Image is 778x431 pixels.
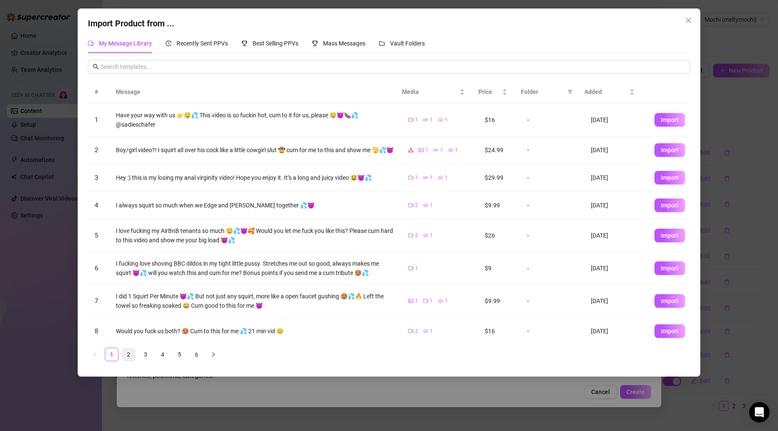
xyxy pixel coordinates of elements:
[661,328,679,335] span: Import
[438,298,443,303] span: eye
[423,117,428,122] span: gif
[156,348,169,361] a: 4
[749,402,770,422] div: Open Intercom Messenger
[190,348,203,361] a: 6
[116,111,394,129] div: Have your way with us 👉🤤💦 This video is so fuckin hot, cum to it for us, please 🤤😈🍆💦 @sadieschafer
[312,40,318,46] span: trophy
[139,348,152,361] a: 3
[323,40,365,47] span: Mass Messages
[685,17,692,24] span: close
[207,348,220,361] button: right
[654,143,685,157] button: Import
[455,146,458,154] span: 1
[92,352,97,357] span: left
[430,116,433,124] span: 1
[408,298,413,303] span: picture
[390,40,425,47] span: Vault Folders
[423,233,428,238] span: eye
[88,80,109,104] th: #
[109,80,395,104] th: Message
[438,175,443,180] span: eye
[415,327,418,335] span: 2
[99,40,152,47] span: My Message Library
[101,62,685,71] input: Search templates...
[661,116,679,123] span: Import
[527,264,529,272] span: -
[95,297,98,305] span: 7
[173,348,186,361] a: 5
[95,232,98,239] span: 5
[478,104,520,136] td: $16
[95,327,98,335] span: 8
[207,348,220,361] li: Next Page
[116,292,394,310] div: I did 1 Squirt Per Minute 😈💦 But not just any squirt, more like a open faucet gushing 🥵💦🔥 Left th...
[445,174,448,182] span: 1
[408,329,413,334] span: video-camera
[584,252,648,285] td: [DATE]
[478,285,520,318] td: $9.99
[88,18,174,28] span: Import Product from ...
[105,348,118,361] a: 1
[654,261,685,275] button: Import
[116,326,394,336] div: Would you fuck us both? 🥵 Cum to this for me 💦 21 min vid 😊
[527,116,529,124] span: -
[88,348,101,361] button: left
[415,264,418,272] span: 1
[661,147,679,153] span: Import
[408,117,413,122] span: video-camera
[415,116,418,124] span: 1
[445,297,448,305] span: 1
[654,294,685,308] button: Import
[478,252,520,285] td: $9
[415,174,418,182] span: 1
[402,87,458,96] span: Media
[95,174,98,181] span: 3
[661,232,679,239] span: Import
[654,324,685,338] button: Import
[584,285,648,318] td: [DATE]
[425,146,428,154] span: 1
[395,80,472,104] th: Media
[418,147,424,153] span: picture
[177,40,228,47] span: Recently Sent PPVs
[584,136,648,164] td: [DATE]
[408,146,413,154] span: warning
[478,164,520,192] td: $29.99
[156,348,169,361] li: 4
[408,203,413,208] span: video-camera
[423,175,428,180] span: gif
[95,201,98,209] span: 4
[654,113,685,127] button: Import
[430,232,433,240] span: 1
[521,87,564,96] span: Folder
[584,318,648,345] td: [DATE]
[584,164,648,192] td: [DATE]
[527,201,529,209] span: -
[88,348,101,361] li: Previous Page
[408,233,413,238] span: video-camera
[211,352,216,357] span: right
[433,147,438,153] span: gif
[430,297,433,305] span: 1
[578,80,641,104] th: Added
[527,297,529,305] span: -
[527,146,529,154] span: -
[95,146,98,154] span: 2
[654,171,685,184] button: Import
[438,117,443,122] span: eye
[478,87,500,96] span: Price
[95,116,98,124] span: 1
[448,147,453,153] span: eye
[445,116,448,124] span: 1
[423,203,428,208] span: eye
[661,202,679,209] span: Import
[654,229,685,242] button: Import
[190,348,203,361] li: 6
[173,348,186,361] li: 5
[661,265,679,272] span: Import
[430,201,433,210] span: 1
[584,192,648,219] td: [DATE]
[423,298,428,303] span: video-camera
[478,136,520,164] td: $24.99
[116,173,394,182] div: Hey :) this is my losing my anal virginity video! Hope you enjoy it. It’s a long and juicy video 😫😈💦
